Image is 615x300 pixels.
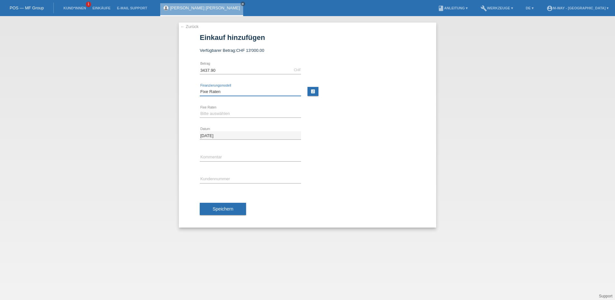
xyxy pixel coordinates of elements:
[294,68,301,72] div: CHF
[546,5,553,12] i: account_circle
[200,203,246,215] button: Speichern
[60,6,89,10] a: Kund*innen
[114,6,151,10] a: E-Mail Support
[435,6,471,10] a: bookAnleitung ▾
[170,5,240,10] a: [PERSON_NAME] [PERSON_NAME]
[481,5,487,12] i: build
[241,2,245,6] a: close
[310,89,316,94] i: calculate
[89,6,114,10] a: Einkäufe
[523,6,537,10] a: DE ▾
[241,2,244,5] i: close
[438,5,444,12] i: book
[307,87,318,96] a: calculate
[200,33,415,42] h1: Einkauf hinzufügen
[477,6,516,10] a: buildWerkzeuge ▾
[599,294,612,298] a: Support
[200,48,415,53] div: Verfügbarer Betrag:
[236,48,264,53] span: CHF 13'000.00
[180,24,198,29] a: ← Zurück
[213,206,233,211] span: Speichern
[543,6,612,10] a: account_circlem-way - [GEOGRAPHIC_DATA] ▾
[10,5,44,10] a: POS — MF Group
[86,2,91,7] span: 1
